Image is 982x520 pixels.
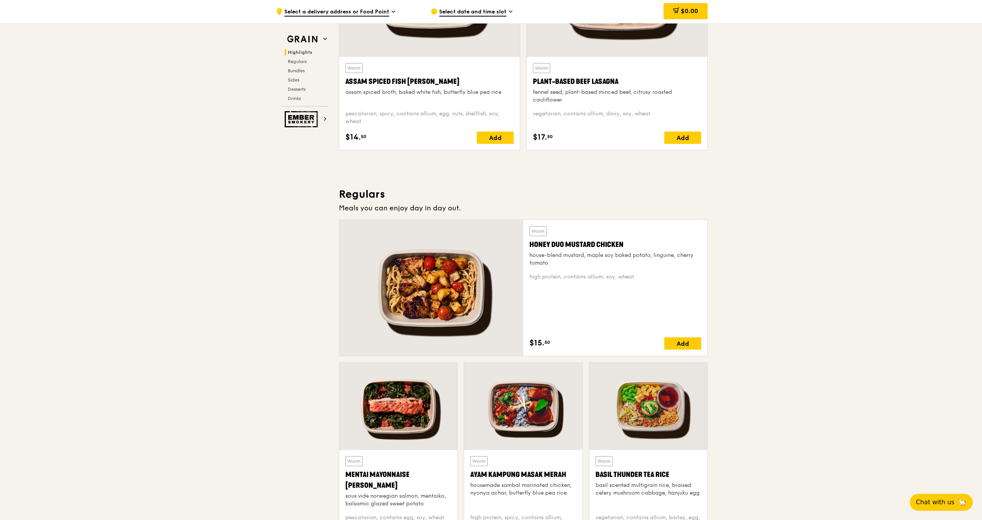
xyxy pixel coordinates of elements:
[681,7,698,15] span: $0.00
[529,252,701,267] div: house-blend mustard, maple soy baked potato, linguine, cherry tomato
[533,63,550,73] div: Warm
[916,498,954,507] span: Chat with us
[470,469,576,480] div: Ayam Kampung Masak Merah
[529,226,547,236] div: Warm
[596,482,701,497] div: basil scented multigrain rice, braised celery mushroom cabbage, hanjuku egg
[439,8,506,17] span: Select date and time slot
[345,132,361,143] span: $14.
[285,32,320,46] img: Grain web logo
[664,132,701,144] div: Add
[957,498,967,507] span: 🦙
[345,456,363,466] div: Warm
[288,50,312,55] span: Highlights
[345,110,514,125] div: pescatarian, spicy, contains allium, egg, nuts, shellfish, soy, wheat
[477,132,514,144] div: Add
[547,133,553,140] span: 50
[529,273,701,281] div: high protein, contains allium, soy, wheat
[345,76,514,87] div: Assam Spiced Fish [PERSON_NAME]
[533,132,547,143] span: $17.
[596,456,613,466] div: Warm
[529,239,701,250] div: Honey Duo Mustard Chicken
[288,77,299,83] span: Sides
[910,494,973,511] button: Chat with us🦙
[361,133,367,140] span: 50
[345,492,451,508] div: sous vide norwegian salmon, mentaiko, balsamic glazed sweet potato
[339,187,708,201] h3: Regulars
[345,63,363,73] div: Warm
[284,8,389,17] span: Select a delivery address or Food Point
[596,469,701,480] div: Basil Thunder Tea Rice
[339,203,708,213] div: Meals you can enjoy day in day out.
[533,110,701,125] div: vegetarian, contains allium, dairy, soy, wheat
[288,68,305,73] span: Bundles
[529,337,544,349] span: $15.
[345,88,514,96] div: assam spiced broth, baked white fish, butterfly blue pea rice
[288,59,307,64] span: Regulars
[285,111,320,127] img: Ember Smokery web logo
[664,337,701,350] div: Add
[544,339,550,345] span: 50
[288,87,305,92] span: Desserts
[533,76,701,87] div: Plant-Based Beef Lasagna
[288,96,301,101] span: Drinks
[470,456,488,466] div: Warm
[345,469,451,491] div: Mentai Mayonnaise [PERSON_NAME]
[470,482,576,497] div: housemade sambal marinated chicken, nyonya achar, butterfly blue pea rice
[533,88,701,104] div: fennel seed, plant-based minced beef, citrusy roasted cauliflower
